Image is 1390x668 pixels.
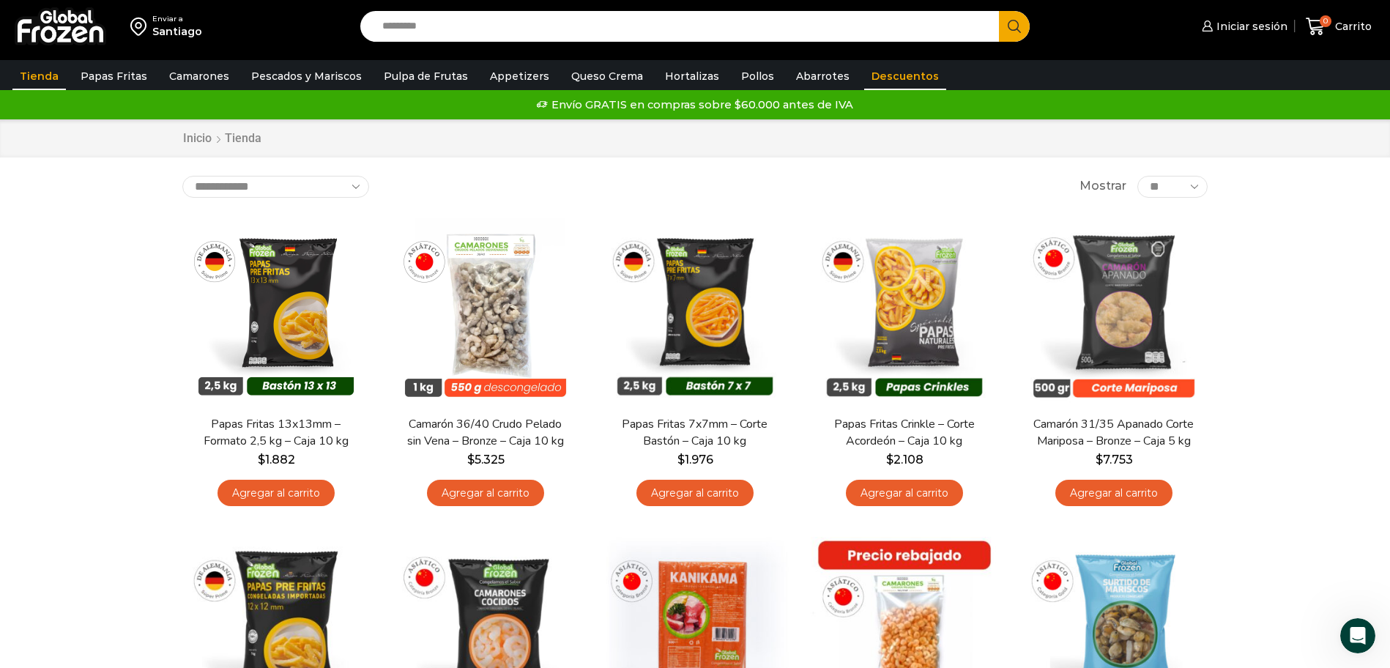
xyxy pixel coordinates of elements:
bdi: 1.976 [677,453,713,467]
a: Tienda [12,62,66,90]
select: Pedido de la tienda [182,176,369,198]
a: Hortalizas [658,62,726,90]
iframe: Intercom live chat [1340,618,1375,653]
span: $ [467,453,475,467]
div: Enviar a [152,14,202,24]
a: Camarones [162,62,237,90]
span: Mostrar [1079,178,1126,195]
a: Pulpa de Frutas [376,62,475,90]
a: Inicio [182,130,212,147]
a: Agregar al carrito: “Papas Fritas 13x13mm - Formato 2,5 kg - Caja 10 kg” [218,480,335,507]
a: Papas Fritas 13x13mm – Formato 2,5 kg – Caja 10 kg [192,416,360,450]
bdi: 7.753 [1096,453,1133,467]
bdi: 5.325 [467,453,505,467]
span: $ [886,453,893,467]
a: Agregar al carrito: “Papas Fritas Crinkle - Corte Acordeón - Caja 10 kg” [846,480,963,507]
a: Camarón 31/35 Apanado Corte Mariposa – Bronze – Caja 5 kg [1030,416,1198,450]
a: Papas Fritas 7x7mm – Corte Bastón – Caja 10 kg [611,416,779,450]
a: Iniciar sesión [1198,12,1287,41]
a: Agregar al carrito: “Papas Fritas 7x7mm - Corte Bastón - Caja 10 kg” [636,480,754,507]
a: Pollos [734,62,781,90]
a: Camarón 36/40 Crudo Pelado sin Vena – Bronze – Caja 10 kg [401,416,570,450]
span: Iniciar sesión [1213,19,1287,34]
img: address-field-icon.svg [130,14,152,39]
div: Santiago [152,24,202,39]
span: $ [1096,453,1103,467]
a: 0 Carrito [1302,10,1375,44]
span: Carrito [1331,19,1372,34]
span: $ [258,453,265,467]
a: Pescados y Mariscos [244,62,369,90]
button: Search button [999,11,1030,42]
span: 0 [1320,15,1331,27]
nav: Breadcrumb [182,130,261,147]
a: Abarrotes [789,62,857,90]
bdi: 2.108 [886,453,923,467]
a: Appetizers [483,62,557,90]
a: Agregar al carrito: “Camarón 36/40 Crudo Pelado sin Vena - Bronze - Caja 10 kg” [427,480,544,507]
span: $ [677,453,685,467]
bdi: 1.882 [258,453,295,467]
a: Papas Fritas Crinkle – Corte Acordeón – Caja 10 kg [820,416,989,450]
h1: Tienda [225,131,261,145]
a: Descuentos [864,62,946,90]
a: Queso Crema [564,62,650,90]
a: Papas Fritas [73,62,155,90]
a: Agregar al carrito: “Camarón 31/35 Apanado Corte Mariposa - Bronze - Caja 5 kg” [1055,480,1172,507]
